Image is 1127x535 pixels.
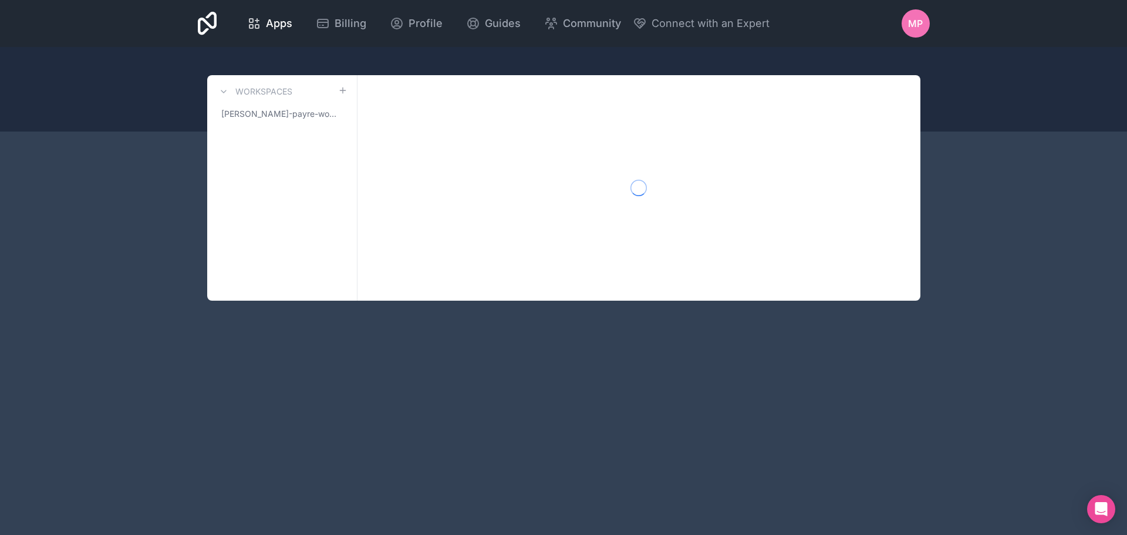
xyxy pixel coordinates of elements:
[485,15,521,32] span: Guides
[235,86,292,97] h3: Workspaces
[217,103,347,125] a: [PERSON_NAME]-payre-workspace
[335,15,366,32] span: Billing
[457,11,530,36] a: Guides
[221,108,338,120] span: [PERSON_NAME]-payre-workspace
[535,11,630,36] a: Community
[652,15,770,32] span: Connect with an Expert
[409,15,443,32] span: Profile
[380,11,452,36] a: Profile
[1087,495,1115,523] div: Open Intercom Messenger
[217,85,292,99] a: Workspaces
[633,15,770,32] button: Connect with an Expert
[908,16,923,31] span: MP
[306,11,376,36] a: Billing
[266,15,292,32] span: Apps
[238,11,302,36] a: Apps
[563,15,621,32] span: Community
